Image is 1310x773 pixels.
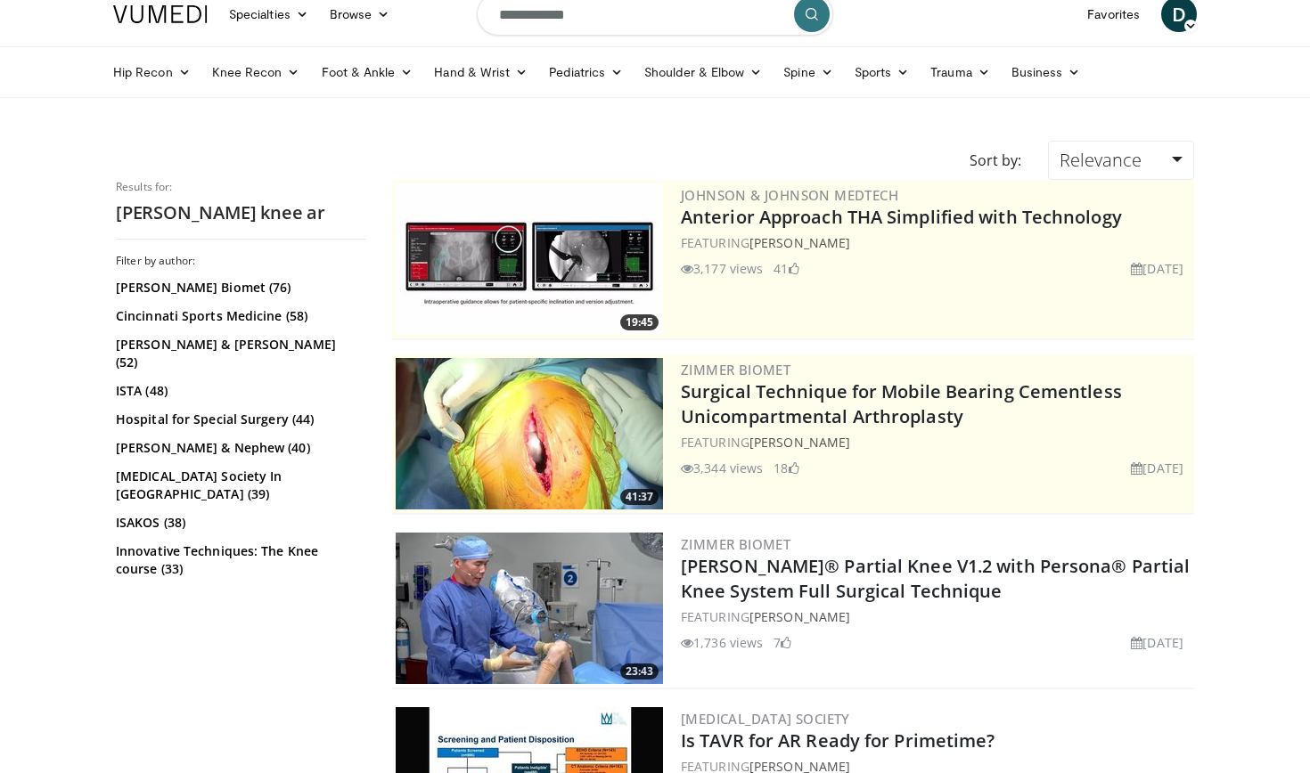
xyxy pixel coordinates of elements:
[681,554,1190,603] a: [PERSON_NAME]® Partial Knee V1.2 with Persona® Partial Knee System Full Surgical Technique
[116,382,361,400] a: ISTA (48)
[681,186,898,204] a: Johnson & Johnson MedTech
[620,489,659,505] span: 41:37
[396,358,663,509] a: 41:37
[538,54,634,90] a: Pediatrics
[116,180,365,194] p: Results for:
[681,535,790,553] a: Zimmer Biomet
[396,533,663,684] img: 99b1778f-d2b2-419a-8659-7269f4b428ba.300x170_q85_crop-smart_upscale.jpg
[681,633,763,652] li: 1,736 views
[956,141,1035,180] div: Sort by:
[116,411,361,428] a: Hospital for Special Surgery (44)
[774,259,798,278] li: 41
[749,608,850,625] a: [PERSON_NAME]
[774,459,798,477] li: 18
[116,279,361,297] a: [PERSON_NAME] Biomet (76)
[681,379,1122,428] a: Surgical Technique for Mobile Bearing Cementless Unicompartmental Arthroplasty
[920,54,1001,90] a: Trauma
[681,259,763,278] li: 3,177 views
[749,434,850,451] a: [PERSON_NAME]
[620,663,659,679] span: 23:43
[1131,633,1183,652] li: [DATE]
[116,468,361,503] a: [MEDICAL_DATA] Society In [GEOGRAPHIC_DATA] (39)
[1060,148,1142,172] span: Relevance
[396,358,663,509] img: 827ba7c0-d001-4ae6-9e1c-6d4d4016a445.300x170_q85_crop-smart_upscale.jpg
[116,201,365,224] h2: [PERSON_NAME] knee ar
[1131,459,1183,477] li: [DATE]
[116,514,361,532] a: ISAKOS (38)
[681,710,850,728] a: [MEDICAL_DATA] Society
[773,54,843,90] a: Spine
[113,5,208,23] img: VuMedi Logo
[681,459,763,477] li: 3,344 views
[681,433,1191,452] div: FEATURING
[681,361,790,378] a: Zimmer Biomet
[681,728,995,753] a: Is TAVR for AR Ready for Primetime?
[311,54,424,90] a: Foot & Ankle
[681,233,1191,252] div: FEATURING
[396,183,663,335] img: 06bb1c17-1231-4454-8f12-6191b0b3b81a.300x170_q85_crop-smart_upscale.jpg
[620,314,659,330] span: 19:45
[116,542,361,578] a: Innovative Techniques: The Knee course (33)
[1131,259,1183,278] li: [DATE]
[116,336,361,371] a: [PERSON_NAME] & [PERSON_NAME] (52)
[116,307,361,325] a: Cincinnati Sports Medicine (58)
[116,439,361,457] a: [PERSON_NAME] & Nephew (40)
[681,205,1122,229] a: Anterior Approach THA Simplified with Technology
[396,533,663,684] a: 23:43
[102,54,201,90] a: Hip Recon
[1048,141,1194,180] a: Relevance
[844,54,921,90] a: Sports
[1001,54,1092,90] a: Business
[749,234,850,251] a: [PERSON_NAME]
[634,54,773,90] a: Shoulder & Elbow
[681,607,1191,626] div: FEATURING
[201,54,311,90] a: Knee Recon
[774,633,791,652] li: 7
[396,183,663,335] a: 19:45
[116,254,365,268] h3: Filter by author:
[423,54,538,90] a: Hand & Wrist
